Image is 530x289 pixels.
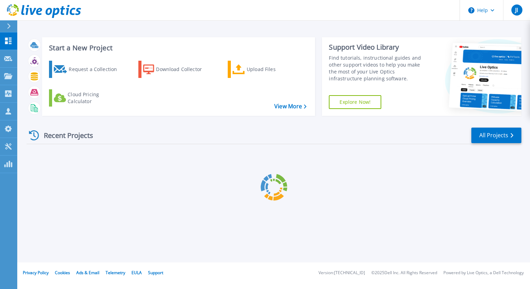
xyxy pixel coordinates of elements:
[49,61,126,78] a: Request a Collection
[148,270,163,276] a: Support
[471,128,521,143] a: All Projects
[23,270,49,276] a: Privacy Policy
[318,271,365,275] li: Version: [TECHNICAL_ID]
[329,95,381,109] a: Explore Now!
[27,127,102,144] div: Recent Projects
[329,43,429,52] div: Support Video Library
[106,270,125,276] a: Telemetry
[69,62,124,76] div: Request a Collection
[49,44,306,52] h3: Start a New Project
[76,270,99,276] a: Ads & Email
[131,270,142,276] a: EULA
[228,61,305,78] a: Upload Files
[274,103,306,110] a: View More
[138,61,215,78] a: Download Collector
[68,91,123,105] div: Cloud Pricing Calculator
[329,54,429,82] div: Find tutorials, instructional guides and other support videos to help you make the most of your L...
[247,62,302,76] div: Upload Files
[156,62,211,76] div: Download Collector
[49,89,126,107] a: Cloud Pricing Calculator
[515,7,518,13] span: JI
[371,271,437,275] li: © 2025 Dell Inc. All Rights Reserved
[55,270,70,276] a: Cookies
[443,271,524,275] li: Powered by Live Optics, a Dell Technology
